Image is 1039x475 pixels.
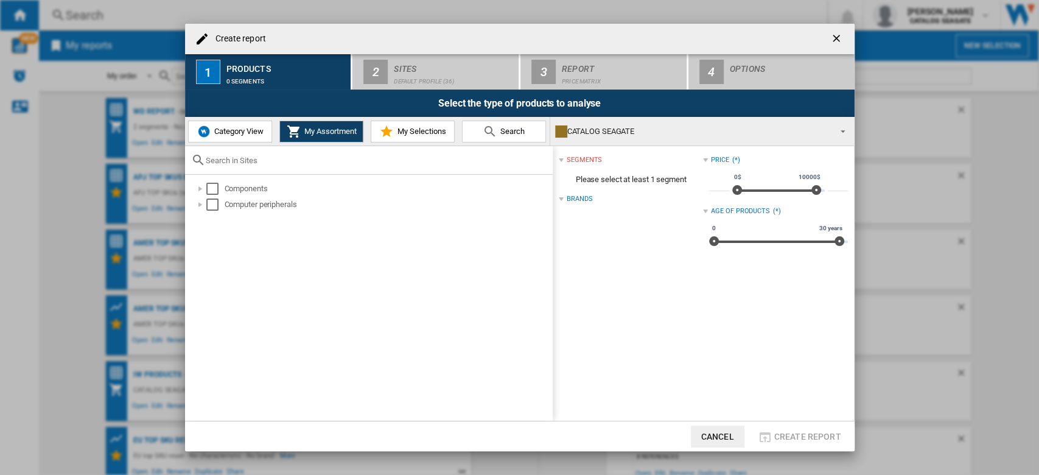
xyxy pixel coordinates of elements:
[206,183,225,195] md-checkbox: Select
[711,155,729,165] div: Price
[562,72,682,85] div: Price Matrix
[211,127,264,136] span: Category View
[711,206,770,216] div: Age of products
[555,123,830,140] div: CATALOG SEAGATE
[497,127,525,136] span: Search
[699,60,724,84] div: 4
[462,121,546,142] button: Search
[754,426,845,448] button: Create report
[363,60,388,84] div: 2
[732,172,743,182] span: 0$
[394,59,514,72] div: Sites
[394,72,514,85] div: Default profile (36)
[688,54,855,90] button: 4 Options
[225,183,551,195] div: Components
[206,156,547,165] input: Search in Sites
[209,33,266,45] h4: Create report
[225,199,551,211] div: Computer peripherals
[197,124,211,139] img: wiser-icon-blue.png
[817,223,844,233] span: 30 years
[185,54,352,90] button: 1 Products 0 segments
[825,27,850,51] button: getI18NText('BUTTONS.CLOSE_DIALOG')
[226,59,346,72] div: Products
[301,127,357,136] span: My Assortment
[562,59,682,72] div: Report
[559,168,703,191] span: Please select at least 1 segment
[710,223,718,233] span: 0
[279,121,363,142] button: My Assortment
[185,24,855,451] md-dialog: Create report ...
[371,121,455,142] button: My Selections
[226,72,346,85] div: 0 segments
[567,155,602,165] div: segments
[830,32,845,47] ng-md-icon: getI18NText('BUTTONS.CLOSE_DIALOG')
[797,172,822,182] span: 10000$
[188,121,272,142] button: Category View
[730,59,850,72] div: Options
[520,54,688,90] button: 3 Report Price Matrix
[531,60,556,84] div: 3
[196,60,220,84] div: 1
[774,432,841,442] span: Create report
[185,90,855,117] div: Select the type of products to analyse
[206,199,225,211] md-checkbox: Select
[691,426,744,448] button: Cancel
[567,194,592,204] div: Brands
[352,54,520,90] button: 2 Sites Default profile (36)
[394,127,446,136] span: My Selections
